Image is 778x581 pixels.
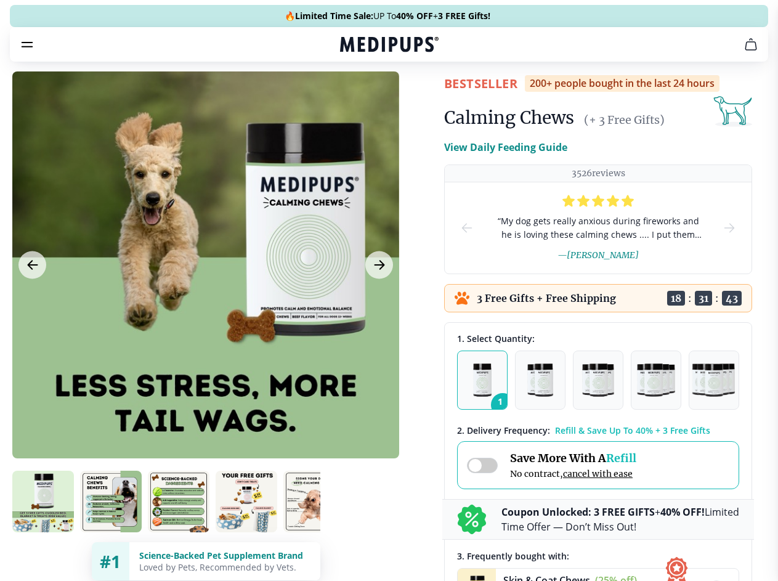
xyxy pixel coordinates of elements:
[139,561,310,573] div: Loved by Pets, Recommended by Vets.
[457,333,739,344] div: 1. Select Quantity:
[491,393,514,416] span: 1
[444,140,567,155] p: View Daily Feeding Guide
[606,451,636,465] span: Refill
[715,292,719,304] span: :
[20,37,34,52] button: burger-menu
[557,250,639,261] span: — [PERSON_NAME]
[736,30,766,59] button: cart
[692,364,736,397] img: Pack of 5 - Natural Dog Supplements
[510,451,636,465] span: Save More With A
[340,35,439,56] a: Medipups
[582,364,614,397] img: Pack of 3 - Natural Dog Supplements
[365,251,393,279] button: Next Image
[216,471,277,532] img: Calming Chews | Natural Dog Supplements
[18,251,46,279] button: Previous Image
[584,113,665,127] span: (+ 3 Free Gifts)
[457,351,508,410] button: 1
[139,550,310,561] div: Science-Backed Pet Supplement Brand
[525,75,719,92] div: 200+ people bought in the last 24 hours
[555,425,710,436] span: Refill & Save Up To 40% + 3 Free Gifts
[572,168,625,179] p: 3526 reviews
[285,10,490,22] span: 🔥 UP To +
[527,364,553,397] img: Pack of 2 - Natural Dog Supplements
[563,468,633,479] span: cancel with ease
[695,291,712,306] span: 31
[477,292,616,304] p: 3 Free Gifts + Free Shipping
[473,364,492,397] img: Pack of 1 - Natural Dog Supplements
[722,182,737,274] button: next-slide
[688,292,692,304] span: :
[283,471,345,532] img: Calming Chews | Natural Dog Supplements
[444,75,517,92] span: BestSeller
[457,550,569,562] span: 3 . Frequently bought with:
[501,505,739,534] p: + Limited Time Offer — Don’t Miss Out!
[444,107,574,129] h1: Calming Chews
[667,291,685,306] span: 18
[148,471,209,532] img: Calming Chews | Natural Dog Supplements
[660,505,705,519] b: 40% OFF!
[457,425,550,436] span: 2 . Delivery Frequency:
[637,364,675,397] img: Pack of 4 - Natural Dog Supplements
[100,550,121,573] span: #1
[460,182,474,274] button: prev-slide
[494,214,702,242] span: “ My dog gets really anxious during fireworks and he is loving these calming chews .... I put the...
[722,291,742,306] span: 43
[510,468,636,479] span: No contract,
[501,505,655,519] b: Coupon Unlocked: 3 FREE GIFTS
[80,471,142,532] img: Calming Chews | Natural Dog Supplements
[12,471,74,532] img: Calming Chews | Natural Dog Supplements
